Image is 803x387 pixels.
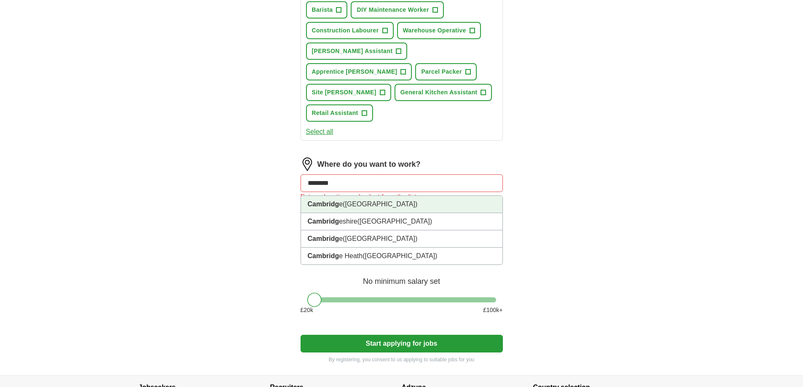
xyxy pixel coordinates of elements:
img: location.png [301,157,314,171]
span: DIY Maintenance Worker [357,5,429,14]
li: eshire [301,213,502,230]
span: General Kitchen Assistant [400,88,478,97]
button: General Kitchen Assistant [395,84,492,101]
button: Select all [306,127,333,137]
span: Barista [312,5,333,14]
span: £ 100 k+ [483,306,502,315]
span: Warehouse Operative [403,26,466,35]
span: £ 20 k [301,306,313,315]
p: By registering, you consent to us applying to suitable jobs for you [301,356,503,363]
div: No minimum salary set [301,267,503,287]
span: Apprentice [PERSON_NAME] [312,67,397,76]
span: ([GEOGRAPHIC_DATA]) [363,252,437,259]
button: Retail Assistant [306,104,373,122]
span: ([GEOGRAPHIC_DATA]) [357,218,432,225]
button: Warehouse Operative [397,22,481,39]
label: Where do you want to work? [317,159,421,170]
span: Construction Labourer [312,26,379,35]
li: e [301,196,502,213]
span: Site [PERSON_NAME] [312,88,376,97]
button: [PERSON_NAME] Assistant [306,43,408,60]
button: Site [PERSON_NAME] [306,84,391,101]
button: Apprentice [PERSON_NAME] [306,63,412,80]
button: Barista [306,1,348,19]
strong: Cambridg [308,218,339,225]
span: ([GEOGRAPHIC_DATA]) [343,200,417,208]
button: Parcel Packer [415,63,476,80]
button: Construction Labourer [306,22,394,39]
span: [PERSON_NAME] Assistant [312,47,393,56]
strong: Cambridg [308,252,339,259]
strong: Cambridg [308,235,339,242]
span: Retail Assistant [312,109,358,117]
button: Start applying for jobs [301,335,503,352]
strong: Cambridg [308,200,339,208]
li: e Heath [301,248,502,264]
div: Enter a location and select from the list [301,192,503,202]
span: ([GEOGRAPHIC_DATA]) [343,235,417,242]
button: DIY Maintenance Worker [351,1,443,19]
li: e [301,230,502,248]
span: Parcel Packer [421,67,462,76]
